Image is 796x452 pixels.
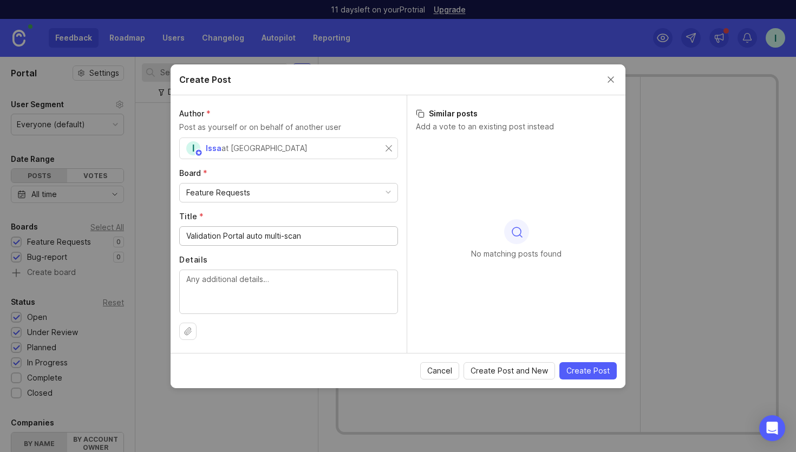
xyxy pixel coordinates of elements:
[471,248,562,259] p: No matching posts found
[416,108,617,119] h3: Similar posts
[186,187,250,199] div: Feature Requests
[471,365,548,376] span: Create Post and New
[179,323,197,340] button: Upload file
[179,121,398,133] p: Post as yourself or on behalf of another user
[179,212,204,221] span: Title (required)
[427,365,452,376] span: Cancel
[186,141,200,155] div: I
[559,362,617,379] button: Create Post
[566,365,610,376] span: Create Post
[195,148,203,156] img: member badge
[759,415,785,441] div: Open Intercom Messenger
[179,254,398,265] label: Details
[464,362,555,379] button: Create Post and New
[420,362,459,379] button: Cancel
[179,168,207,178] span: Board (required)
[179,109,211,118] span: Author (required)
[605,74,617,86] button: Close create post modal
[206,143,221,153] span: Issa
[179,73,231,86] h2: Create Post
[221,142,308,154] div: at [GEOGRAPHIC_DATA]
[416,121,617,132] p: Add a vote to an existing post instead
[186,230,391,242] input: Short, descriptive title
